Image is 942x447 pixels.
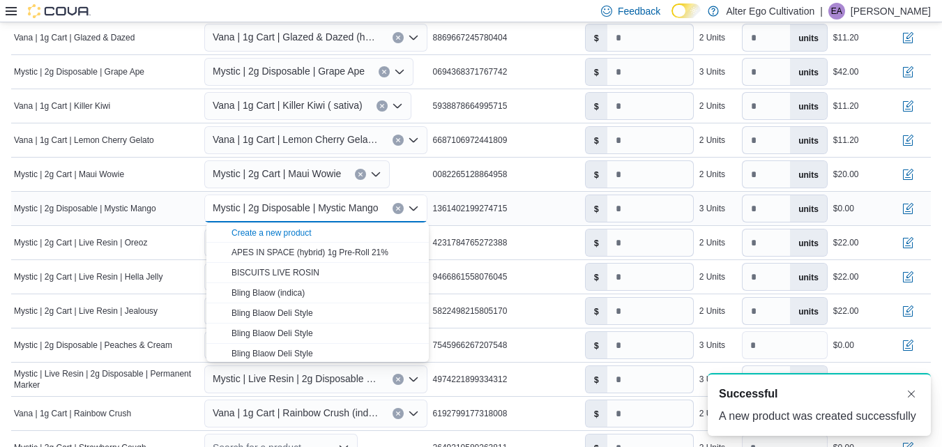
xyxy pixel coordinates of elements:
span: Vana | 1g Cart | Killer Kiwi [14,100,110,112]
div: $11.20 [833,135,859,146]
label: $ [586,400,607,427]
button: Open list of options [408,32,419,43]
span: Mystic | 2g Disposable | Mystic Mango [14,203,156,214]
div: $20.00 [833,169,859,180]
button: BISCUITS LIVE ROSIN [206,263,429,283]
span: Mystic | 2g Cart | Live Resin | Oreoz [14,237,147,248]
span: Vana | 1g Cart | Lemon Cherry Gelato (hybrid) [213,131,379,148]
span: Mystic | 2g Cart | Live Resin | Hella Jelly [14,271,162,282]
span: Vana | 1g Cart | Glazed & Dazed (hybrid) [213,29,379,45]
button: Open list of options [408,374,419,385]
div: 3 Units [699,340,725,351]
label: $ [586,366,607,393]
label: $ [586,161,607,188]
label: $ [586,59,607,85]
button: Open list of options [408,408,419,419]
span: Mystic | Live Resin | 2g Disposable | Permanent Marker [14,368,199,391]
div: $11.20 [833,100,859,112]
span: APES IN SPACE (hybrid) 1g Pre-Roll 21% [231,248,388,257]
span: Vana | 1g Cart | Killer Kiwi ( sativa) [213,97,363,114]
div: $22.00 [833,237,859,248]
span: Mystic | 2g Disposable | Peaches & Cream [14,340,172,351]
button: Open list of options [394,66,405,77]
label: $ [586,127,607,153]
span: Mystic | 2g Disposable | Grape Ape [14,66,144,77]
span: Dark Mode [671,18,672,19]
span: Mystic | 2g Cart | Maui Wowie [14,169,124,180]
div: 2 Units [699,305,725,317]
div: A new product was created successfully [719,408,920,425]
div: 2 Units [699,237,725,248]
span: Vana | 1g Cart | Rainbow Crush (indica) [213,404,379,421]
div: 3 Units [699,66,725,77]
button: Close list of options [408,203,419,214]
label: units [790,127,827,153]
span: BISCUITS LIVE ROSIN [231,268,319,278]
span: Bling Blaow Deli Style [231,328,313,338]
span: 6192799177318008 [433,408,508,419]
img: Cova [28,4,91,18]
div: 2 Units [699,135,725,146]
div: $22.00 [833,305,859,317]
button: Open list of options [370,169,381,180]
span: 8869667245780404 [433,32,508,43]
button: Dismiss toast [903,386,920,402]
button: Bling Blaow Deli Style [206,344,429,364]
button: Create a new product [206,222,429,243]
span: Mystic | 2g Cart | Maui Wowie [213,165,341,182]
label: units [790,59,827,85]
span: Mystic | Live Resin | 2g Disposable | Permanent Marker (Indica) [213,370,379,387]
div: Efrain Ambriz [828,3,845,20]
label: $ [586,93,607,119]
p: Alter Ego Cultivation [726,3,814,20]
label: $ [586,332,607,358]
span: Vana | 1g Cart | Lemon Cherry Gelato [14,135,154,146]
span: 4231784765272388 [433,237,508,248]
label: units [790,195,827,222]
label: units [790,229,827,256]
button: APES IN SPACE (hybrid) 1g Pre-Roll 21% [206,243,429,263]
button: Clear input [393,32,404,43]
span: 0694368371767742 [433,66,508,77]
button: Open list of options [392,100,403,112]
span: 5822498215805170 [433,305,508,317]
span: Mystic | 2g Disposable | Mystic Mango [213,199,379,216]
div: 2 Units [699,100,725,112]
span: 4974221899334312 [433,374,508,385]
div: 2 Units [699,169,725,180]
p: | [820,3,823,20]
span: Bling Blaow (indica) [231,288,305,298]
button: Clear input [393,408,404,419]
span: 5938878664995715 [433,100,508,112]
div: $0.00 [833,340,854,351]
div: 2 Units [699,32,725,43]
label: units [790,93,827,119]
div: $11.20 [833,32,859,43]
label: units [790,298,827,324]
p: [PERSON_NAME] [851,3,931,20]
span: Bling Blaow Deli Style [231,308,313,318]
span: 6687106972441809 [433,135,508,146]
input: Dark Mode [671,3,701,18]
button: Clear input [379,66,390,77]
div: 2 Units [699,271,725,282]
button: Bling Blaow Deli Style [206,303,429,324]
div: 3 Units [699,203,725,214]
button: Clear input [377,100,388,112]
div: $42.00 [833,66,859,77]
button: Clear input [393,135,404,146]
button: Create a new product [231,227,312,238]
label: $ [586,298,607,324]
label: units [790,161,827,188]
label: $ [586,195,607,222]
span: 7545966267207548 [433,340,508,351]
span: Vana | 1g Cart | Glazed & Dazed [14,32,135,43]
label: units [790,24,827,51]
span: EA [831,3,842,20]
span: Successful [719,386,777,402]
div: $22.00 [833,271,859,282]
div: Notification [719,386,920,402]
span: 9466861558076045 [433,271,508,282]
button: Clear input [355,169,366,180]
